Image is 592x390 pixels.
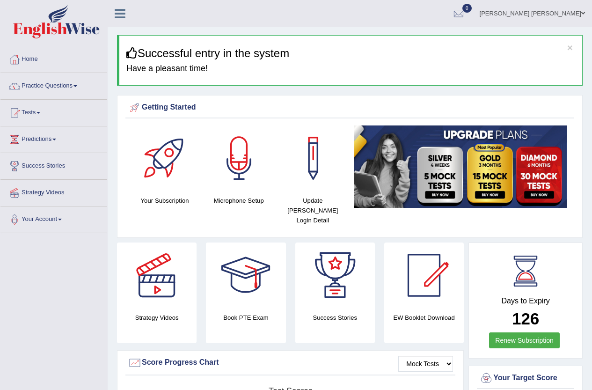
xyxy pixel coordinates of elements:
[0,153,107,177] a: Success Stories
[128,101,572,115] div: Getting Started
[126,64,575,74] h4: Have a pleasant time!
[0,180,107,203] a: Strategy Videos
[126,47,575,59] h3: Successful entry in the system
[206,196,271,206] h4: Microphone Setup
[117,313,197,323] h4: Strategy Videos
[295,313,375,323] h4: Success Stories
[132,196,197,206] h4: Your Subscription
[462,4,472,13] span: 0
[280,196,345,225] h4: Update [PERSON_NAME] Login Detail
[489,332,560,348] a: Renew Subscription
[354,125,567,208] img: small5.jpg
[0,46,107,70] a: Home
[206,313,285,323] h4: Book PTE Exam
[128,356,453,370] div: Score Progress Chart
[512,309,539,328] b: 126
[0,100,107,123] a: Tests
[479,297,572,305] h4: Days to Expiry
[0,206,107,230] a: Your Account
[0,126,107,150] a: Predictions
[479,371,572,385] div: Your Target Score
[0,73,107,96] a: Practice Questions
[384,313,464,323] h4: EW Booklet Download
[567,43,573,52] button: ×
